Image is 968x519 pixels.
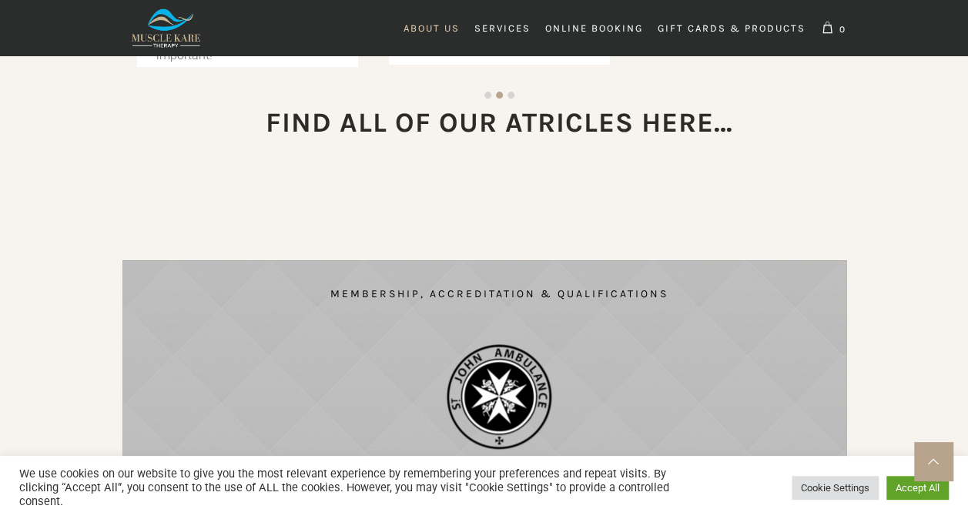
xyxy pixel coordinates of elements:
span: Online Booking [545,22,643,34]
a: Cookie Settings [792,476,879,500]
a: Gift Cards & Products [651,13,812,44]
a: Accept All [886,476,949,500]
span: Services [474,22,531,34]
a: Online Booking [538,13,650,44]
a: Services [467,13,538,44]
a: Find all of our atricles here… [266,106,733,139]
span: About Us [404,22,460,34]
div: We use cookies on our website to give you the most relevant experience by remembering your prefer... [19,467,670,508]
span: Gift Cards & Products [658,22,806,34]
a: About Us [397,13,467,44]
span: Membership, Accreditation & Qualifications [330,287,668,300]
